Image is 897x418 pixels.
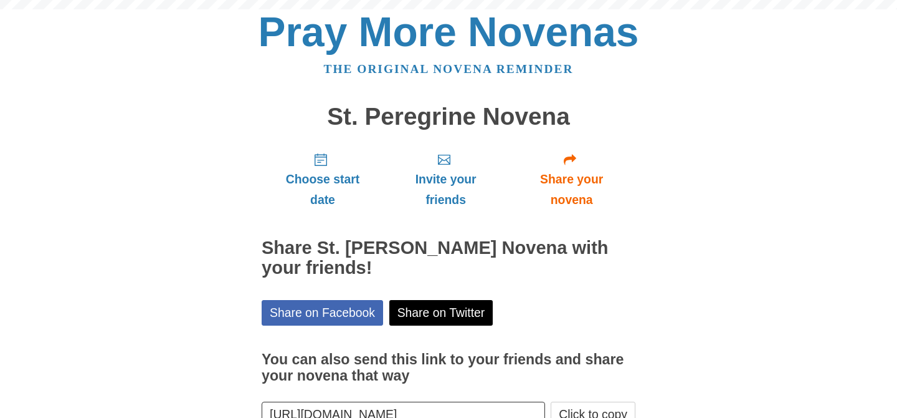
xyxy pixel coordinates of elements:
a: The original novena reminder [324,62,574,75]
a: Invite your friends [384,142,508,216]
a: Pray More Novenas [259,9,639,55]
a: Share your novena [508,142,635,216]
h1: St. Peregrine Novena [262,104,635,130]
h2: Share St. [PERSON_NAME] Novena with your friends! [262,238,635,278]
a: Share on Twitter [389,300,493,326]
span: Invite your friends [396,169,495,210]
a: Choose start date [262,142,384,216]
span: Choose start date [274,169,371,210]
a: Share on Facebook [262,300,383,326]
span: Share your novena [520,169,623,210]
h3: You can also send this link to your friends and share your novena that way [262,352,635,384]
